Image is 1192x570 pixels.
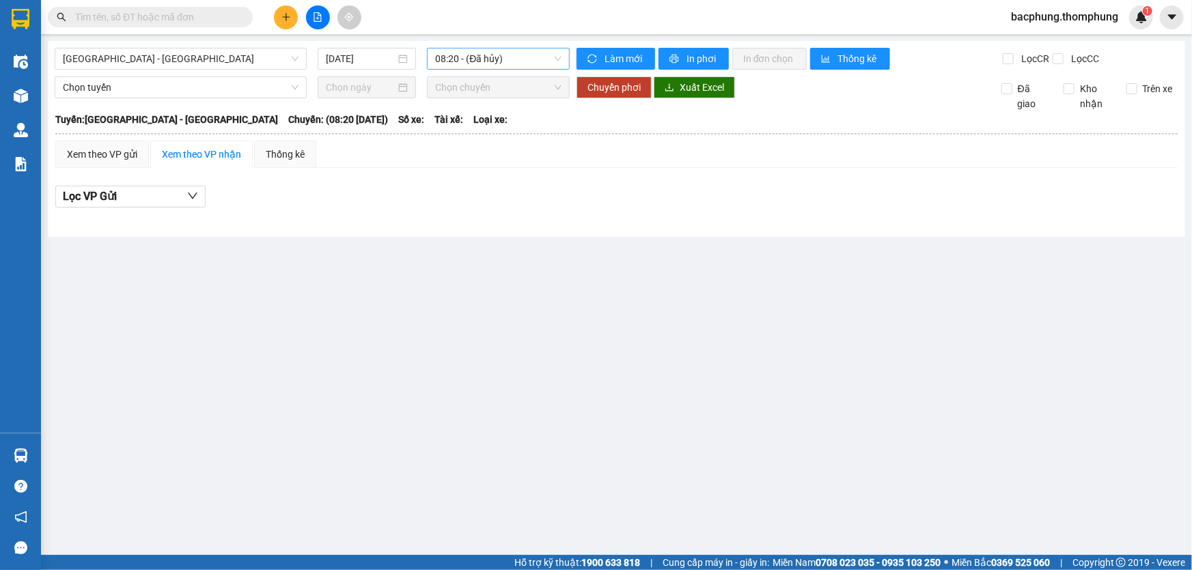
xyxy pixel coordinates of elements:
[434,112,463,127] span: Tài xế:
[14,448,28,463] img: warehouse-icon
[274,5,298,29] button: plus
[810,48,890,70] button: bar-chartThống kê
[654,76,735,98] button: downloadXuất Excel
[577,48,655,70] button: syncLàm mới
[14,511,27,524] span: notification
[1137,81,1178,96] span: Trên xe
[1135,11,1148,23] img: icon-new-feature
[1060,555,1062,570] span: |
[55,114,278,125] b: Tuyến: [GEOGRAPHIC_DATA] - [GEOGRAPHIC_DATA]
[1166,11,1178,23] span: caret-down
[1000,8,1129,25] span: bacphung.thomphung
[326,51,396,66] input: 14/08/2025
[773,555,941,570] span: Miền Nam
[14,157,28,171] img: solution-icon
[952,555,1050,570] span: Miền Bắc
[1016,51,1051,66] span: Lọc CR
[821,54,833,65] span: bar-chart
[14,541,27,554] span: message
[14,55,28,69] img: warehouse-icon
[659,48,729,70] button: printerIn phơi
[1145,6,1150,16] span: 1
[288,112,388,127] span: Chuyến: (08:20 [DATE])
[337,5,361,29] button: aim
[266,147,305,162] div: Thống kê
[57,12,66,22] span: search
[12,9,29,29] img: logo-vxr
[326,80,396,95] input: Chọn ngày
[577,76,652,98] button: Chuyển phơi
[67,147,137,162] div: Xem theo VP gửi
[14,89,28,103] img: warehouse-icon
[75,10,236,25] input: Tìm tên, số ĐT hoặc mã đơn
[187,190,198,201] span: down
[435,48,562,69] span: 08:20 - (Đã hủy)
[306,5,330,29] button: file-add
[944,560,948,565] span: ⚪️
[1075,81,1115,111] span: Kho nhận
[398,112,424,127] span: Số xe:
[63,48,299,69] span: Hà Nội - Nghệ An
[1066,51,1101,66] span: Lọc CC
[313,12,322,22] span: file-add
[816,557,941,568] strong: 0708 023 035 - 0935 103 250
[473,112,508,127] span: Loại xe:
[1116,558,1126,567] span: copyright
[281,12,291,22] span: plus
[162,147,241,162] div: Xem theo VP nhận
[581,557,640,568] strong: 1900 633 818
[1160,5,1184,29] button: caret-down
[55,186,206,208] button: Lọc VP Gửi
[1012,81,1053,111] span: Đã giao
[63,77,299,98] span: Chọn tuyến
[514,555,640,570] span: Hỗ trợ kỹ thuật:
[1143,6,1152,16] sup: 1
[605,51,644,66] span: Làm mới
[732,48,807,70] button: In đơn chọn
[435,77,562,98] span: Chọn chuyến
[687,51,718,66] span: In phơi
[344,12,354,22] span: aim
[14,123,28,137] img: warehouse-icon
[63,188,117,205] span: Lọc VP Gửi
[14,480,27,493] span: question-circle
[650,555,652,570] span: |
[838,51,879,66] span: Thống kê
[587,54,599,65] span: sync
[669,54,681,65] span: printer
[991,557,1050,568] strong: 0369 525 060
[663,555,769,570] span: Cung cấp máy in - giấy in:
